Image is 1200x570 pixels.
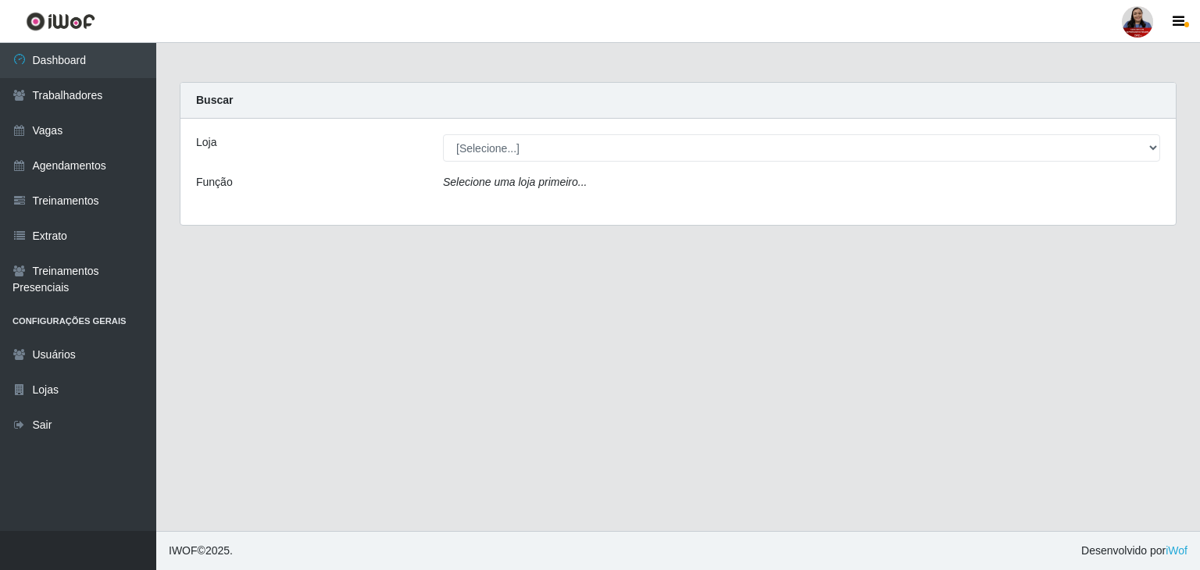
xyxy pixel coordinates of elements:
span: Desenvolvido por [1081,543,1187,559]
img: CoreUI Logo [26,12,95,31]
label: Função [196,174,233,191]
label: Loja [196,134,216,151]
span: © 2025 . [169,543,233,559]
a: iWof [1166,544,1187,557]
span: IWOF [169,544,198,557]
i: Selecione uma loja primeiro... [443,176,587,188]
strong: Buscar [196,94,233,106]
